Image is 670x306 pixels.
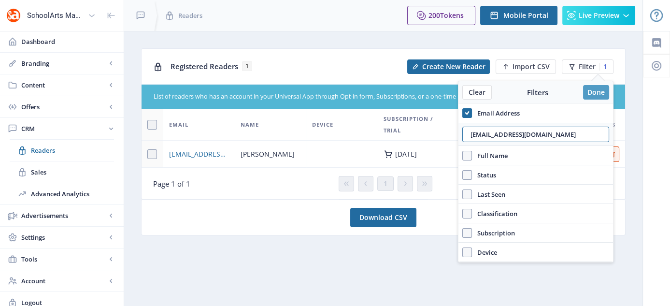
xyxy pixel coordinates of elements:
[171,61,238,71] span: Registered Readers
[384,180,387,188] span: 1
[472,227,515,239] span: Subscription
[31,167,114,177] span: Sales
[579,63,596,71] span: Filter
[241,119,259,131] span: Name
[21,102,106,112] span: Offers
[21,124,106,133] span: CRM
[503,12,548,19] span: Mobile Portal
[21,58,106,68] span: Branding
[472,107,520,119] span: Email Address
[513,63,550,71] span: Import CSV
[395,150,417,158] div: [DATE]
[377,176,394,191] button: 1
[472,247,497,258] span: Device
[440,11,464,20] span: Tokens
[27,5,84,26] div: SchoolArts Magazine
[599,63,607,71] div: 1
[241,148,295,160] span: [PERSON_NAME]
[169,148,229,160] a: [EMAIL_ADDRESS][DOMAIN_NAME]
[490,59,556,74] a: New page
[422,63,485,71] span: Create New Reader
[562,59,613,74] button: Filter1
[350,208,416,227] a: Download CSV
[21,80,106,90] span: Content
[141,48,626,200] app-collection-view: Registered Readers
[21,37,116,46] span: Dashboard
[407,6,475,25] button: 200Tokens
[10,140,114,161] a: Readers
[21,276,106,286] span: Account
[562,6,635,25] button: Live Preview
[472,208,517,219] span: Classification
[480,6,557,25] button: Mobile Portal
[21,233,106,242] span: Settings
[21,211,106,220] span: Advertisements
[462,85,492,100] button: Clear
[472,189,505,200] span: Last Seen
[6,8,21,23] img: properties.app_icon.png
[407,59,490,74] button: Create New Reader
[154,92,556,102] div: List of readers who has an account in your Universal App through Opt-in form, Subscriptions, or a...
[472,169,496,181] span: Status
[21,254,106,264] span: Tools
[31,189,114,199] span: Advanced Analytics
[492,87,583,97] div: Filters
[242,61,252,71] span: 1
[472,150,508,161] span: Full Name
[31,146,114,155] span: Readers
[401,59,490,74] a: New page
[169,119,188,131] span: Email
[10,183,114,204] a: Advanced Analytics
[10,161,114,183] a: Sales
[583,85,609,100] button: Done
[153,179,190,189] span: Page 1 of 1
[178,11,202,20] span: Readers
[384,113,450,136] span: Subscription / Trial
[312,119,333,131] span: Device
[496,59,556,74] button: Import CSV
[579,12,619,19] span: Live Preview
